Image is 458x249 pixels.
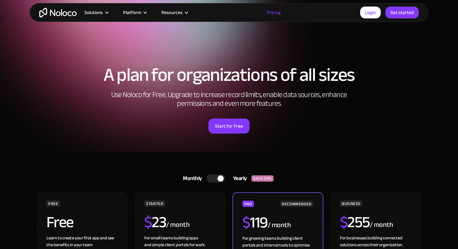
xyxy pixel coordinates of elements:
div: Platform [123,8,141,17]
a: Get started [385,7,419,18]
span: $ [144,207,152,237]
h2: Use Noloco for Free. Upgrade to increase record limits, enable data sources, enhance permissions ... [104,90,354,108]
div: Platform [115,8,154,17]
div: / month [370,220,393,230]
div: Yearly [225,174,251,183]
a: Start for Free [208,119,250,134]
div: / month [166,220,189,230]
a: home [39,8,77,17]
h2: 255 [340,214,370,230]
div: BUSINESS [340,200,362,207]
h1: A plan for organizations of all sizes [36,66,422,84]
div: Resources [161,8,183,17]
div: Solutions [77,8,115,17]
h2: 23 [144,214,166,230]
span: $ [242,208,250,237]
div: STARTER [144,200,165,207]
h2: 119 [242,215,268,230]
h2: Free [46,214,74,230]
div: FREE [46,200,60,207]
a: Login [360,7,381,18]
div: Monthly [175,174,207,183]
div: PRO [242,201,254,207]
div: Solutions [84,8,103,17]
div: RECOMMENDED [280,201,313,207]
div: SAVE 20% [251,175,274,182]
a: Pricing [259,8,289,17]
div: / month [268,220,291,230]
div: Resources [154,8,195,17]
span: $ [340,207,348,237]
